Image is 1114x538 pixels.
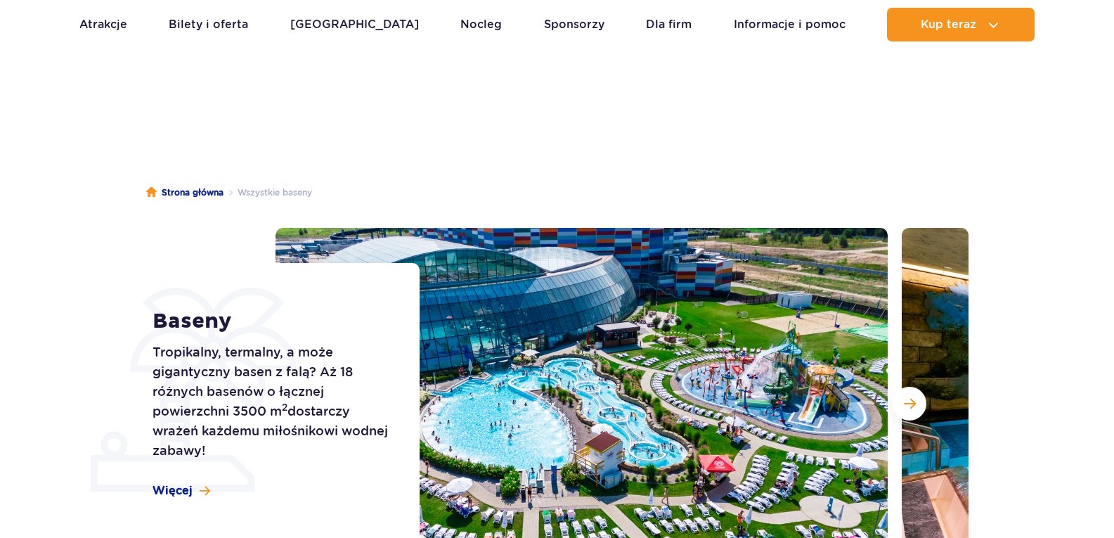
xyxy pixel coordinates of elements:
span: Kup teraz [921,18,976,31]
sup: 2 [282,402,287,413]
button: Następny slajd [893,387,926,421]
a: Dla firm [646,8,692,41]
a: Bilety i oferta [169,8,248,41]
a: [GEOGRAPHIC_DATA] [290,8,419,41]
a: Sponsorzy [544,8,604,41]
a: Więcej [153,483,210,499]
li: Wszystkie baseny [224,186,312,200]
a: Nocleg [460,8,502,41]
p: Tropikalny, termalny, a może gigantyczny basen z falą? Aż 18 różnych basenów o łącznej powierzchn... [153,342,388,461]
h1: Baseny [153,309,388,334]
a: Atrakcje [79,8,127,41]
button: Kup teraz [887,8,1035,41]
span: Więcej [153,483,193,499]
a: Strona główna [146,186,224,200]
a: Informacje i pomoc [734,8,846,41]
